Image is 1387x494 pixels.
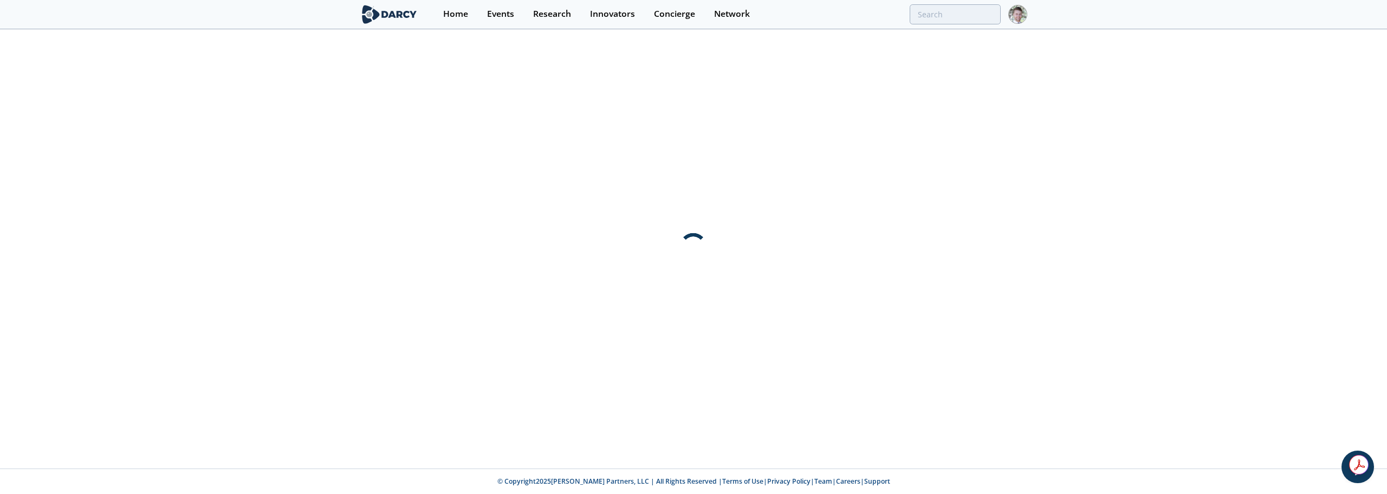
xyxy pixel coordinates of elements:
[1341,451,1376,483] iframe: chat widget
[722,477,763,486] a: Terms of Use
[654,10,695,18] div: Concierge
[864,477,890,486] a: Support
[910,4,1001,24] input: Advanced Search
[360,5,419,24] img: logo-wide.svg
[814,477,832,486] a: Team
[1008,5,1027,24] img: Profile
[714,10,750,18] div: Network
[487,10,514,18] div: Events
[293,477,1094,486] p: © Copyright 2025 [PERSON_NAME] Partners, LLC | All Rights Reserved | | | | |
[767,477,811,486] a: Privacy Policy
[836,477,860,486] a: Careers
[590,10,635,18] div: Innovators
[533,10,571,18] div: Research
[443,10,468,18] div: Home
